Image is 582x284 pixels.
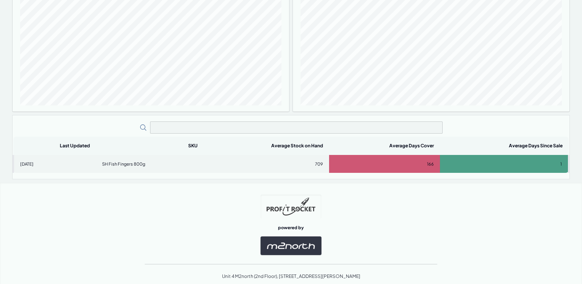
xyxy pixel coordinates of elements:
span: powered by [278,225,304,230]
img: image [267,198,315,215]
td: [DATE] [13,155,96,173]
th: Last Updated [13,137,96,155]
td: 709 [204,155,329,173]
img: image [267,243,315,249]
td: SH Fish Fingers 800g [96,155,204,173]
th: SKU [96,137,204,155]
td: 166 [329,155,440,173]
th: Average Stock on Hand [204,137,329,155]
td: 1 [440,155,569,173]
th: Average Days Cover [329,137,440,155]
th: Average Days Since Sale [440,137,569,155]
